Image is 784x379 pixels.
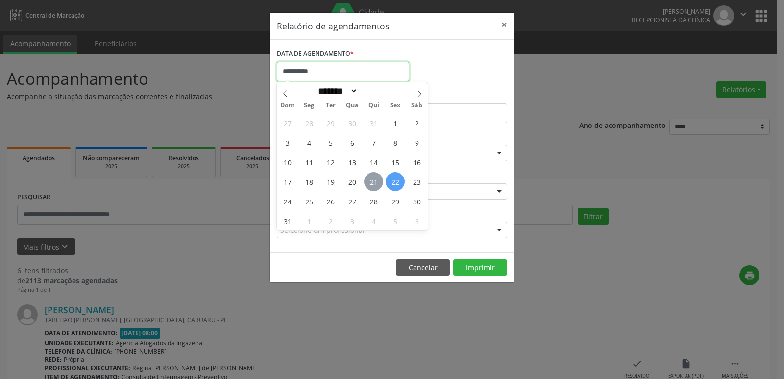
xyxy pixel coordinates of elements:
label: ATÉ [394,88,507,103]
span: Agosto 14, 2025 [364,152,383,172]
span: Agosto 11, 2025 [299,152,318,172]
span: Selecione um profissional [280,225,365,235]
span: Qui [363,102,385,109]
input: Year [358,86,390,96]
span: Agosto 10, 2025 [278,152,297,172]
span: Setembro 2, 2025 [321,211,340,230]
span: Agosto 13, 2025 [343,152,362,172]
span: Agosto 29, 2025 [386,192,405,211]
span: Agosto 21, 2025 [364,172,383,191]
button: Cancelar [396,259,450,276]
span: Agosto 23, 2025 [407,172,426,191]
span: Sáb [406,102,428,109]
button: Close [494,13,514,37]
span: Agosto 28, 2025 [364,192,383,211]
span: Agosto 26, 2025 [321,192,340,211]
span: Julho 27, 2025 [278,113,297,132]
span: Agosto 8, 2025 [386,133,405,152]
span: Agosto 16, 2025 [407,152,426,172]
h5: Relatório de agendamentos [277,20,389,32]
span: Agosto 18, 2025 [299,172,318,191]
span: Setembro 6, 2025 [407,211,426,230]
span: Julho 28, 2025 [299,113,318,132]
span: Agosto 22, 2025 [386,172,405,191]
span: Sex [385,102,406,109]
span: Agosto 25, 2025 [299,192,318,211]
span: Agosto 27, 2025 [343,192,362,211]
span: Agosto 31, 2025 [278,211,297,230]
span: Agosto 2, 2025 [407,113,426,132]
span: Setembro 4, 2025 [364,211,383,230]
span: Agosto 4, 2025 [299,133,318,152]
span: Agosto 1, 2025 [386,113,405,132]
span: Julho 29, 2025 [321,113,340,132]
span: Agosto 9, 2025 [407,133,426,152]
span: Qua [342,102,363,109]
span: Julho 31, 2025 [364,113,383,132]
span: Ter [320,102,342,109]
span: Agosto 30, 2025 [407,192,426,211]
button: Imprimir [453,259,507,276]
span: Agosto 20, 2025 [343,172,362,191]
span: Agosto 5, 2025 [321,133,340,152]
span: Seg [298,102,320,109]
select: Month [315,86,358,96]
span: Agosto 12, 2025 [321,152,340,172]
span: Julho 30, 2025 [343,113,362,132]
span: Setembro 3, 2025 [343,211,362,230]
span: Setembro 5, 2025 [386,211,405,230]
span: Agosto 15, 2025 [386,152,405,172]
span: Agosto 3, 2025 [278,133,297,152]
span: Dom [277,102,298,109]
span: Agosto 24, 2025 [278,192,297,211]
span: Agosto 7, 2025 [364,133,383,152]
span: Setembro 1, 2025 [299,211,318,230]
span: Agosto 6, 2025 [343,133,362,152]
span: Agosto 19, 2025 [321,172,340,191]
span: Agosto 17, 2025 [278,172,297,191]
label: DATA DE AGENDAMENTO [277,47,354,62]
